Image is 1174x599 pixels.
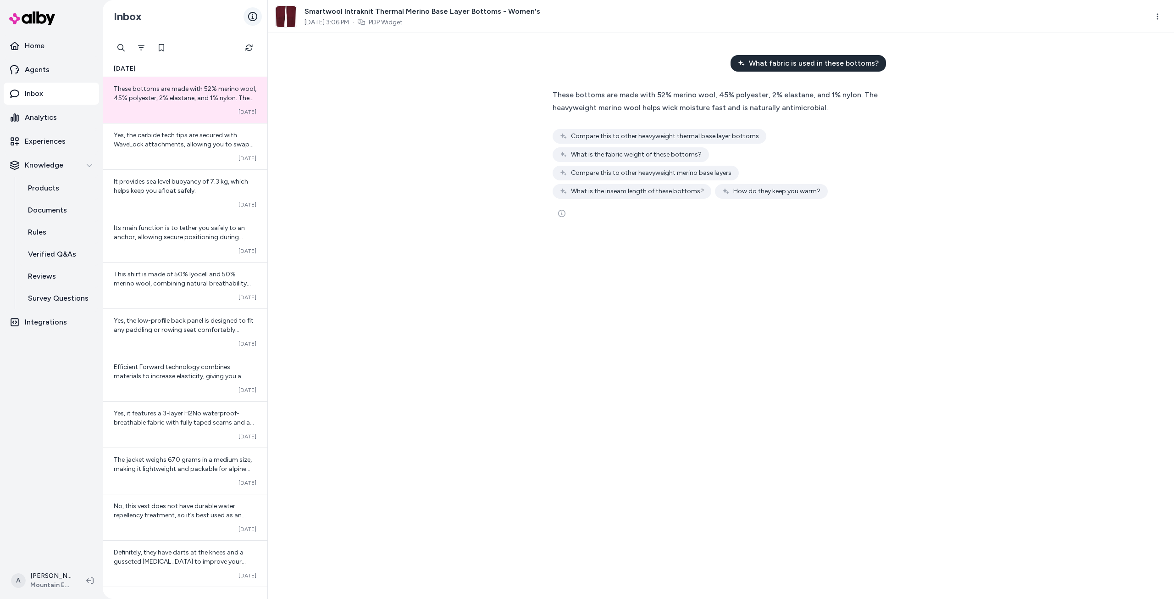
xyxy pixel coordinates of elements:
span: This shirt is made of 50% lyocell and 50% merino wool, combining natural breathability with softn... [114,270,251,297]
a: Inbox [4,83,99,105]
a: Survey Questions [19,287,99,309]
span: Yes, the low-profile back panel is designed to fit any paddling or rowing seat comfortably withou... [114,317,254,343]
p: Experiences [25,136,66,147]
p: Inbox [25,88,43,99]
p: Analytics [25,112,57,123]
span: Its main function is to tether you safely to an anchor, allowing secure positioning during climbi... [114,224,245,250]
a: Its main function is to tether you safely to an anchor, allowing secure positioning during climbi... [103,216,267,262]
span: Efficient Forward technology combines materials to increase elasticity, giving you a forgiving ki... [114,363,253,389]
a: Home [4,35,99,57]
a: Rules [19,221,99,243]
span: [DATE] [238,247,256,255]
span: No, this vest does not have durable water repellency treatment, so it’s best used as an insulatin... [114,502,246,528]
a: Products [19,177,99,199]
a: The jacket weighs 670 grams in a medium size, making it lightweight and packable for alpine use.[... [103,448,267,494]
span: [DATE] [238,294,256,301]
a: Analytics [4,106,99,129]
a: Efficient Forward technology combines materials to increase elasticity, giving you a forgiving ki... [103,355,267,401]
span: What is the inseam length of these bottoms? [571,187,704,196]
p: Documents [28,205,67,216]
span: These bottoms are made with 52% merino wool, 45% polyester, 2% elastane, and 1% nylon. The heavyw... [553,90,878,112]
span: These bottoms are made with 52% merino wool, 45% polyester, 2% elastane, and 1% nylon. The heavyw... [114,85,256,120]
span: What fabric is used in these bottoms? [749,58,879,69]
img: alby Logo [9,11,55,25]
span: Smartwool Intraknit Thermal Merino Base Layer Bottoms - Women's [305,6,540,17]
p: Survey Questions [28,293,89,304]
span: [DATE] [238,108,256,116]
button: A[PERSON_NAME]Mountain Equipment Company [6,566,79,595]
p: [PERSON_NAME] [30,571,72,581]
span: [DATE] [114,64,136,73]
a: Yes, the carbide tech tips are secured with WaveLock attachments, allowing you to swap them out q... [103,123,267,169]
button: See more [553,204,571,223]
a: Integrations [4,311,99,333]
p: Knowledge [25,160,63,171]
span: [DATE] [238,386,256,394]
a: Verified Q&As [19,243,99,265]
span: Compare this to other heavyweight merino base layers [571,168,731,178]
span: [DATE] [238,433,256,440]
span: It provides sea level buoyancy of 7.3 kg, which helps keep you afloat safely. [114,178,248,195]
span: [DATE] [238,201,256,208]
a: No, this vest does not have durable water repellency treatment, so it’s best used as an insulatin... [103,494,267,540]
span: Yes, it features a 3-layer H2No waterproof-breathable fabric with fully taped seams and a waterpr... [114,409,254,445]
p: Reviews [28,271,56,282]
span: [DATE] [238,479,256,487]
a: Reviews [19,265,99,287]
a: These bottoms are made with 52% merino wool, 45% polyester, 2% elastane, and 1% nylon. The heavyw... [103,77,267,123]
a: PDP Widget [369,18,403,27]
span: Mountain Equipment Company [30,581,72,590]
a: This shirt is made of 50% lyocell and 50% merino wool, combining natural breathability with softn... [103,262,267,308]
span: A [11,573,26,588]
span: · [353,18,354,27]
span: How do they keep you warm? [733,187,820,196]
a: Yes, the low-profile back panel is designed to fit any paddling or rowing seat comfortably withou... [103,308,267,355]
a: Yes, it features a 3-layer H2No waterproof-breathable fabric with fully taped seams and a waterpr... [103,401,267,448]
p: Products [28,183,59,194]
a: Experiences [4,130,99,152]
p: Agents [25,64,50,75]
a: Agents [4,59,99,81]
span: [DATE] [238,155,256,162]
p: Rules [28,227,46,238]
p: Integrations [25,317,67,328]
span: [DATE] [238,572,256,579]
span: What is the fabric weight of these bottoms? [571,150,702,159]
img: 409167_source_1663319334.jpg [276,6,297,27]
p: Home [25,40,44,51]
a: Documents [19,199,99,221]
span: Yes, the carbide tech tips are secured with WaveLock attachments, allowing you to swap them out q... [114,131,254,157]
span: Definitely, they have darts at the knees and a gusseted [MEDICAL_DATA] to improve your range of m... [114,549,246,584]
span: [DATE] [238,526,256,533]
a: Definitely, they have darts at the knees and a gusseted [MEDICAL_DATA] to improve your range of m... [103,540,267,587]
span: [DATE] [238,340,256,347]
span: [DATE] 3:06 PM [305,18,349,27]
span: Compare this to other heavyweight thermal base layer bottoms [571,132,759,141]
a: It provides sea level buoyancy of 7.3 kg, which helps keep you afloat safely.[DATE] [103,169,267,216]
h2: Inbox [114,10,142,23]
p: Verified Q&As [28,249,76,260]
button: Refresh [240,39,258,57]
button: Filter [132,39,150,57]
button: Knowledge [4,154,99,176]
span: The jacket weighs 670 grams in a medium size, making it lightweight and packable for alpine use. [114,456,252,482]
